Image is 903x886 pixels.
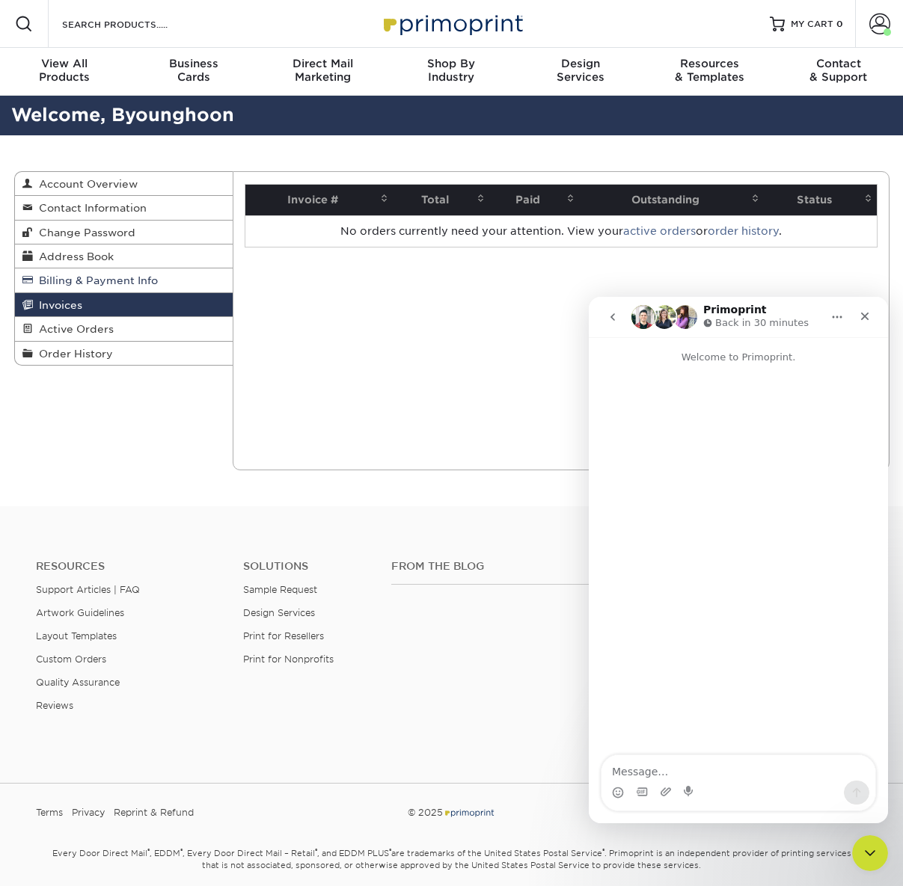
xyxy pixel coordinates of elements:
[15,317,233,341] a: Active Orders
[15,196,233,220] a: Contact Information
[33,323,114,335] span: Active Orders
[516,48,645,96] a: DesignServices
[516,57,645,84] div: Services
[129,57,257,70] span: Business
[33,250,114,262] span: Address Book
[393,185,489,215] th: Total
[443,807,495,818] img: Primoprint
[243,607,315,618] a: Design Services
[129,48,257,96] a: BusinessCards
[315,847,317,855] sup: ®
[180,847,183,855] sup: ®
[36,584,140,595] a: Support Articles | FAQ
[791,18,833,31] span: MY CART
[623,225,696,237] a: active orders
[15,293,233,317] a: Invoices
[129,57,257,84] div: Cards
[836,19,843,29] span: 0
[36,677,120,688] a: Quality Assurance
[114,802,194,824] a: Reprint & Refund
[15,342,233,365] a: Order History
[15,221,233,244] a: Change Password
[243,630,324,642] a: Print for Resellers
[245,185,393,215] th: Invoice #
[852,835,888,871] iframe: Intercom live chat
[645,48,774,96] a: Resources& Templates
[36,607,124,618] a: Artwork Guidelines
[602,847,604,855] sup: ®
[645,57,774,84] div: & Templates
[389,847,391,855] sup: ®
[36,560,221,573] h4: Resources
[589,297,888,823] iframe: Intercom live chat
[36,630,117,642] a: Layout Templates
[36,802,63,824] a: Terms
[489,185,579,215] th: Paid
[15,172,233,196] a: Account Overview
[33,178,138,190] span: Account Overview
[258,57,387,84] div: Marketing
[708,225,779,237] a: order history
[387,48,515,96] a: Shop ByIndustry
[33,202,147,214] span: Contact Information
[15,268,233,292] a: Billing & Payment Info
[243,560,369,573] h4: Solutions
[645,57,774,70] span: Resources
[36,653,106,665] a: Custom Orders
[72,802,105,824] a: Privacy
[258,57,387,70] span: Direct Mail
[33,348,113,360] span: Order History
[147,847,150,855] sup: ®
[15,244,233,268] a: Address Book
[36,700,73,711] a: Reviews
[774,48,903,96] a: Contact& Support
[33,274,158,286] span: Billing & Payment Info
[764,185,877,215] th: Status
[309,802,593,824] div: © 2025
[579,185,764,215] th: Outstanding
[33,299,82,311] span: Invoices
[243,584,317,595] a: Sample Request
[243,653,334,665] a: Print for Nonprofits
[258,48,387,96] a: Direct MailMarketing
[516,57,645,70] span: Design
[377,7,527,40] img: Primoprint
[245,215,877,247] td: No orders currently need your attention. View your or .
[387,57,515,70] span: Shop By
[33,227,135,239] span: Change Password
[391,560,641,573] h4: From the Blog
[774,57,903,84] div: & Support
[387,57,515,84] div: Industry
[61,15,206,33] input: SEARCH PRODUCTS.....
[774,57,903,70] span: Contact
